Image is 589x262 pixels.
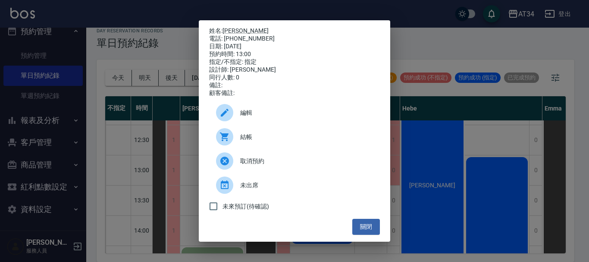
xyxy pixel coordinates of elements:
span: 未出席 [240,181,373,190]
span: 未來預訂(待確認) [222,202,269,211]
div: 同行人數: 0 [209,74,380,82]
div: 設計師: [PERSON_NAME] [209,66,380,74]
div: 備註: [209,82,380,89]
span: 取消預約 [240,157,373,166]
div: 取消預約 [209,149,380,173]
span: 編輯 [240,108,373,117]
div: 編輯 [209,101,380,125]
a: 結帳 [209,125,380,149]
div: 未出席 [209,173,380,197]
div: 日期: [DATE] [209,43,380,51]
div: 指定/不指定: 指定 [209,58,380,66]
div: 電話: [PHONE_NUMBER] [209,35,380,43]
button: 關閉 [352,219,380,235]
p: 姓名: [209,27,380,35]
span: 結帳 [240,133,373,142]
a: [PERSON_NAME] [222,27,269,34]
div: 顧客備註: [209,89,380,97]
div: 預約時間: 13:00 [209,51,380,58]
